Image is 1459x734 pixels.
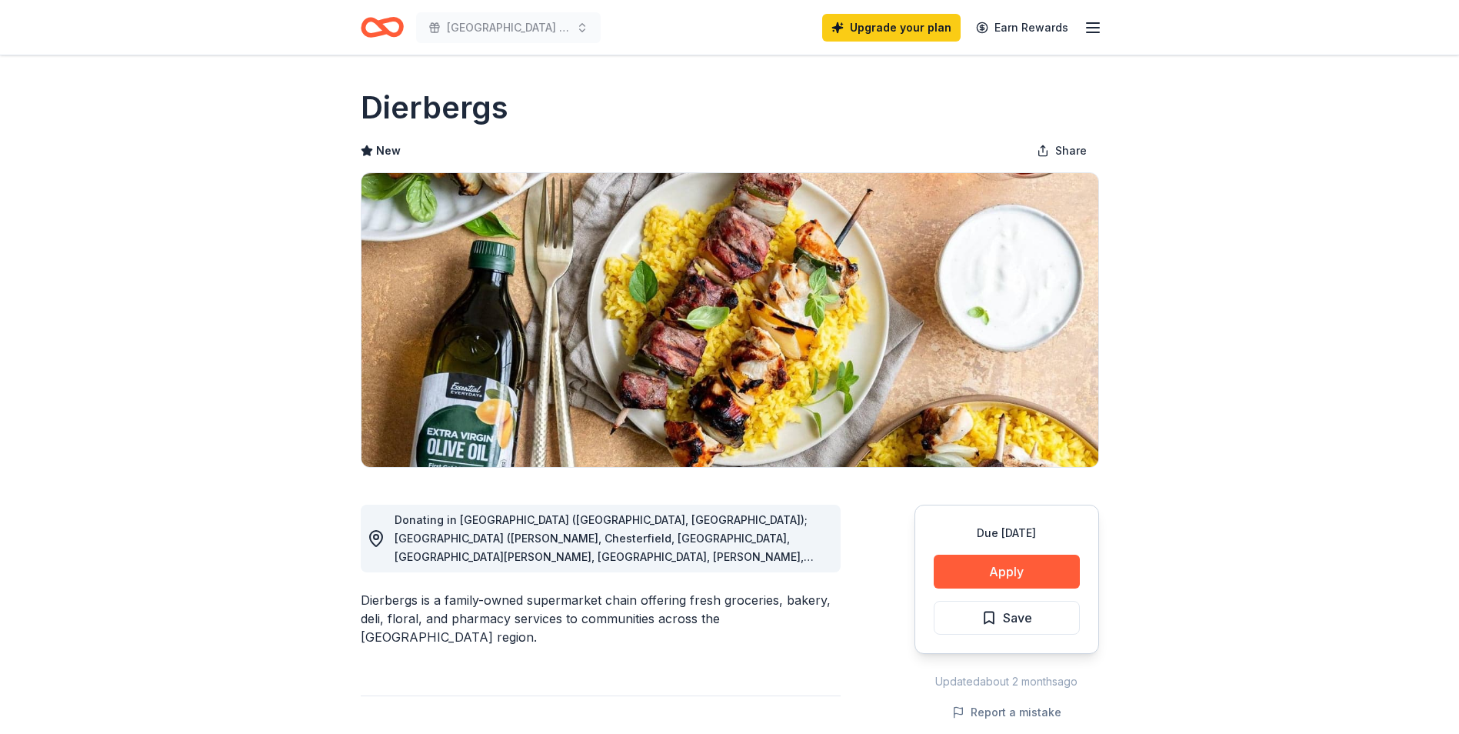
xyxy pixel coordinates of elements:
[934,555,1080,589] button: Apply
[395,513,822,637] span: Donating in [GEOGRAPHIC_DATA] ([GEOGRAPHIC_DATA], [GEOGRAPHIC_DATA]); [GEOGRAPHIC_DATA] ([PERSON_...
[1055,142,1087,160] span: Share
[447,18,570,37] span: [GEOGRAPHIC_DATA] Spring Trivia Night and Silent Auction
[822,14,961,42] a: Upgrade your plan
[361,9,404,45] a: Home
[416,12,601,43] button: [GEOGRAPHIC_DATA] Spring Trivia Night and Silent Auction
[361,173,1098,467] img: Image for Dierbergs
[361,86,508,129] h1: Dierbergs
[934,524,1080,542] div: Due [DATE]
[1003,608,1032,628] span: Save
[1024,135,1099,166] button: Share
[376,142,401,160] span: New
[914,672,1099,691] div: Updated about 2 months ago
[967,14,1078,42] a: Earn Rewards
[361,591,841,646] div: Dierbergs is a family-owned supermarket chain offering fresh groceries, bakery, deli, floral, and...
[934,601,1080,635] button: Save
[952,703,1061,722] button: Report a mistake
